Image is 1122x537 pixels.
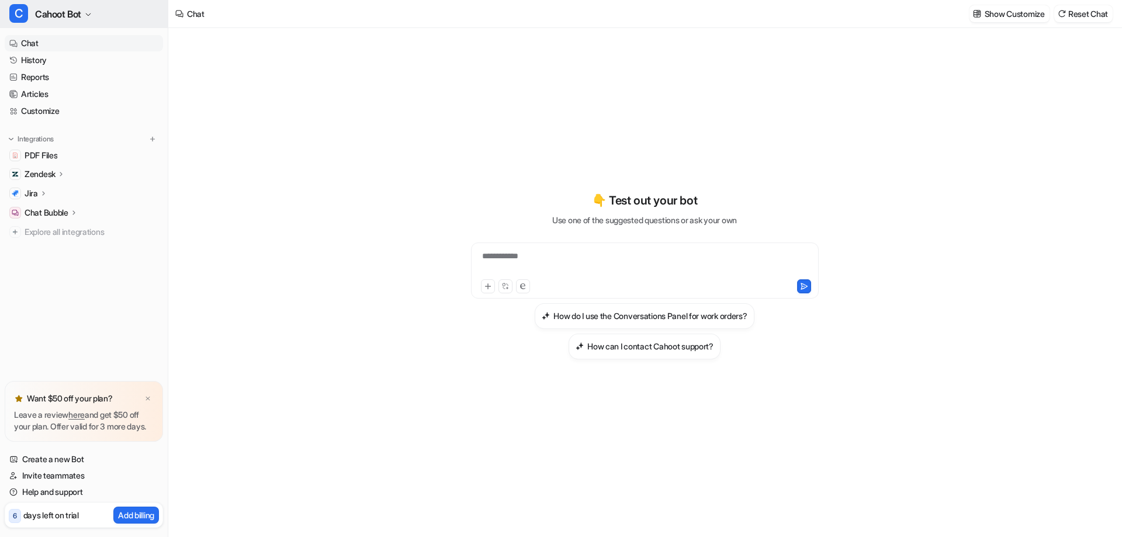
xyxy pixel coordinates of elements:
[985,8,1045,20] p: Show Customize
[14,394,23,403] img: star
[7,135,15,143] img: expand menu
[25,188,38,199] p: Jira
[12,190,19,197] img: Jira
[5,467,163,484] a: Invite teammates
[12,152,19,159] img: PDF Files
[12,171,19,178] img: Zendesk
[576,342,584,351] img: How can I contact Cahoot support?
[23,509,79,521] p: days left on trial
[592,192,697,209] p: 👇 Test out your bot
[5,35,163,51] a: Chat
[25,223,158,241] span: Explore all integrations
[14,409,154,432] p: Leave a review and get $50 off your plan. Offer valid for 3 more days.
[144,395,151,403] img: x
[553,310,747,322] h3: How do I use the Conversations Panel for work orders?
[118,509,154,521] p: Add billing
[5,86,163,102] a: Articles
[5,103,163,119] a: Customize
[569,334,721,359] button: How can I contact Cahoot support?How can I contact Cahoot support?
[9,4,28,23] span: C
[542,311,550,320] img: How do I use the Conversations Panel for work orders?
[5,224,163,240] a: Explore all integrations
[27,393,113,404] p: Want $50 off your plan?
[25,168,56,180] p: Zendesk
[35,6,81,22] span: Cahoot Bot
[1058,9,1066,18] img: reset
[68,410,85,420] a: here
[535,303,754,329] button: How do I use the Conversations Panel for work orders?How do I use the Conversations Panel for wor...
[148,135,157,143] img: menu_add.svg
[25,150,57,161] span: PDF Files
[187,8,205,20] div: Chat
[25,207,68,219] p: Chat Bubble
[552,214,737,226] p: Use one of the suggested questions or ask your own
[5,69,163,85] a: Reports
[5,484,163,500] a: Help and support
[12,209,19,216] img: Chat Bubble
[113,507,159,524] button: Add billing
[587,340,714,352] h3: How can I contact Cahoot support?
[5,133,57,145] button: Integrations
[5,147,163,164] a: PDF FilesPDF Files
[969,5,1050,22] button: Show Customize
[1054,5,1113,22] button: Reset Chat
[9,226,21,238] img: explore all integrations
[5,52,163,68] a: History
[5,451,163,467] a: Create a new Bot
[18,134,54,144] p: Integrations
[973,9,981,18] img: customize
[13,511,17,521] p: 6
